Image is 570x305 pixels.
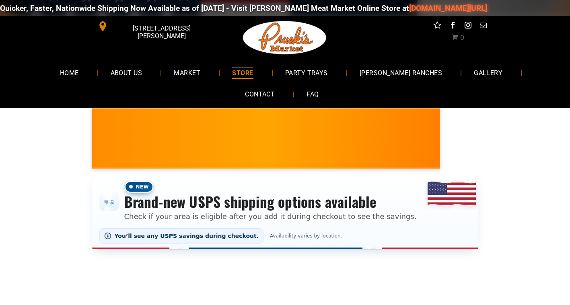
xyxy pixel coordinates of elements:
p: Check if your area is eligible after you add it during checkout to see the savings. [124,211,417,222]
a: GALLERY [462,62,514,83]
a: Social network [432,20,442,33]
a: [DOMAIN_NAME][URL] [405,4,484,13]
a: email [478,20,488,33]
span: 0 [460,34,464,41]
a: [STREET_ADDRESS][PERSON_NAME] [92,20,215,33]
a: ABOUT US [99,62,154,83]
a: PARTY TRAYS [273,62,340,83]
a: facebook [447,20,458,33]
a: STORE [220,62,265,83]
h3: Brand-new USPS shipping options available [124,193,417,211]
a: HOME [48,62,91,83]
span: New [124,181,154,193]
a: FAQ [294,84,331,105]
span: [STREET_ADDRESS][PERSON_NAME] [109,20,213,44]
div: Shipping options announcement [92,175,478,250]
a: instagram [463,20,473,33]
img: Pruski-s+Market+HQ+Logo2-1920w.png [241,16,328,59]
span: You’ll see any USPS savings during checkout. [115,233,259,239]
span: Availability varies by location. [268,233,344,239]
a: [PERSON_NAME] RANCHES [348,62,454,83]
a: CONTACT [233,84,287,105]
a: MARKET [162,62,212,83]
